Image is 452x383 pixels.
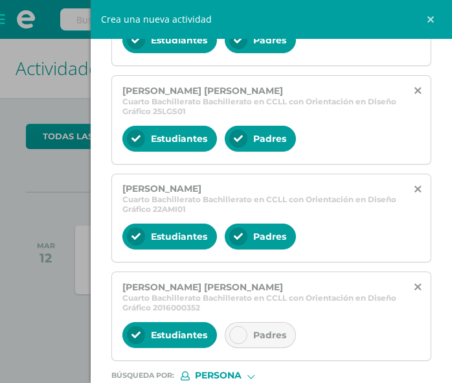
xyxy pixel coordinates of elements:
div: [object Object] [181,371,278,380]
span: Búsqueda por : [111,372,174,379]
span: Estudiantes [151,231,207,242]
span: Cuarto Bachillerato Bachillerato en CCLL con Orientación en Diseño Gráfico 25LGS01 [122,97,407,116]
span: [PERSON_NAME] [PERSON_NAME] [122,85,283,97]
span: Persona [195,372,242,379]
span: Padres [253,34,286,46]
span: Padres [253,329,286,341]
span: Estudiantes [151,34,207,46]
span: Padres [253,231,286,242]
span: Estudiantes [151,329,207,341]
span: [PERSON_NAME] [PERSON_NAME] [122,281,283,293]
span: Padres [253,133,286,145]
span: Cuarto Bachillerato Bachillerato en CCLL con Orientación en Diseño Gráfico 22AMI01 [122,194,407,214]
span: Cuarto Bachillerato Bachillerato en CCLL con Orientación en Diseño Gráfico 2016000352 [122,293,407,312]
span: [PERSON_NAME] [122,183,201,194]
span: Estudiantes [151,133,207,145]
